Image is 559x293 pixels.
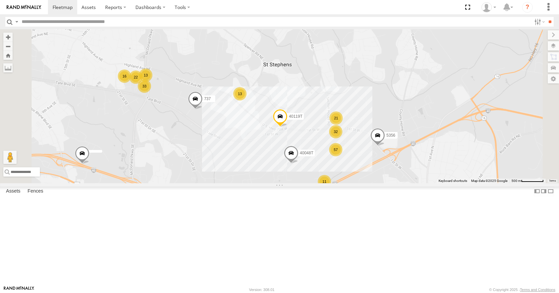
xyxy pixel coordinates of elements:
div: 57 [329,143,342,156]
label: Search Filter Options [532,17,546,27]
div: © Copyright 2025 - [489,288,555,292]
button: Zoom Home [3,51,13,60]
div: 21 [329,111,343,125]
label: Fences [24,187,47,196]
span: Map data ©2025 Google [471,179,507,183]
label: Measure [3,63,13,73]
span: 737 [204,96,211,101]
button: Drag Pegman onto the map to open Street View [3,151,17,164]
a: Visit our Website [4,286,34,293]
button: Map Scale: 500 m per 64 pixels [509,179,546,183]
label: Assets [3,187,24,196]
div: 22 [129,71,142,84]
span: 500 m [511,179,521,183]
a: Terms (opens in new tab) [549,179,556,182]
div: 11 [318,175,331,188]
a: Terms and Conditions [520,288,555,292]
div: 13 [233,87,247,100]
span: 5356 [386,133,395,138]
span: 40048T [300,151,313,155]
button: Keyboard shortcuts [439,179,467,183]
label: Dock Summary Table to the Left [534,187,540,196]
label: Map Settings [548,74,559,83]
i: ? [522,2,533,13]
div: Summer Walker [479,2,498,12]
span: 40119T [289,114,302,119]
label: Hide Summary Table [547,187,554,196]
div: 16 [118,70,131,83]
div: 13 [139,69,152,82]
img: rand-logo.svg [7,5,41,10]
label: Dock Summary Table to the Right [540,187,547,196]
button: Zoom in [3,33,13,42]
label: Search Query [14,17,19,27]
div: Version: 308.01 [249,288,275,292]
button: Zoom out [3,42,13,51]
div: 33 [138,79,151,93]
div: 32 [329,125,342,138]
